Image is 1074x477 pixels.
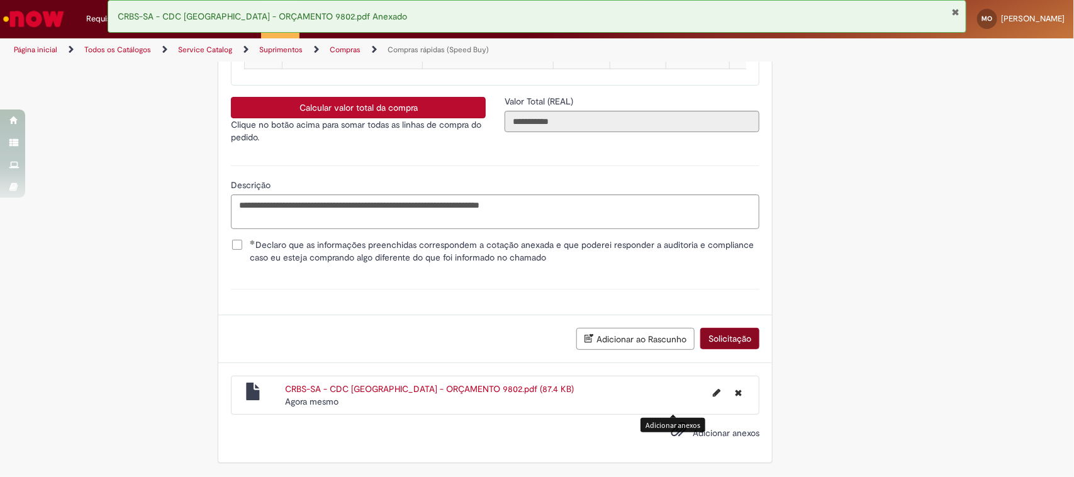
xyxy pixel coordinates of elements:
button: Editar nome de arquivo CRBS-SA - CDC SANTA LUZIA - ORÇAMENTO 9802.pdf [705,383,728,403]
p: Clique no botão acima para somar todas as linhas de compra do pedido. [231,118,486,143]
a: Compras [330,45,361,55]
span: [PERSON_NAME] [1001,13,1065,24]
span: Agora mesmo [285,396,338,407]
ul: Trilhas de página [9,38,707,62]
span: Descrição [231,179,273,191]
span: Obrigatório Preenchido [250,240,255,245]
a: Todos os Catálogos [84,45,151,55]
span: Requisições [86,13,130,25]
button: Fechar Notificação [951,7,959,17]
a: CRBS-SA - CDC [GEOGRAPHIC_DATA] - ORÇAMENTO 9802.pdf (87.4 KB) [285,383,574,395]
a: Página inicial [14,45,57,55]
span: Declaro que as informações preenchidas correspondem a cotação anexada e que poderei responder a a... [250,239,759,264]
img: ServiceNow [1,6,66,31]
button: Excluir CRBS-SA - CDC SANTA LUZIA - ORÇAMENTO 9802.pdf [727,383,749,403]
time: 29/08/2025 15:33:19 [285,396,338,407]
input: Valor Total (REAL) [505,111,759,132]
a: Suprimentos [259,45,303,55]
span: CRBS-SA - CDC [GEOGRAPHIC_DATA] - ORÇAMENTO 9802.pdf Anexado [118,11,407,22]
button: Adicionar ao Rascunho [576,328,695,350]
a: Service Catalog [178,45,232,55]
a: Compras rápidas (Speed Buy) [388,45,489,55]
button: Calcular valor total da compra [231,97,486,118]
label: Somente leitura - Valor Total (REAL) [505,95,576,108]
textarea: Descrição [231,194,759,229]
span: MO [982,14,993,23]
span: Somente leitura - Valor Total (REAL) [505,96,576,107]
span: Adicionar anexos [693,427,759,439]
div: Adicionar anexos [640,418,705,432]
button: Solicitação [700,328,759,349]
